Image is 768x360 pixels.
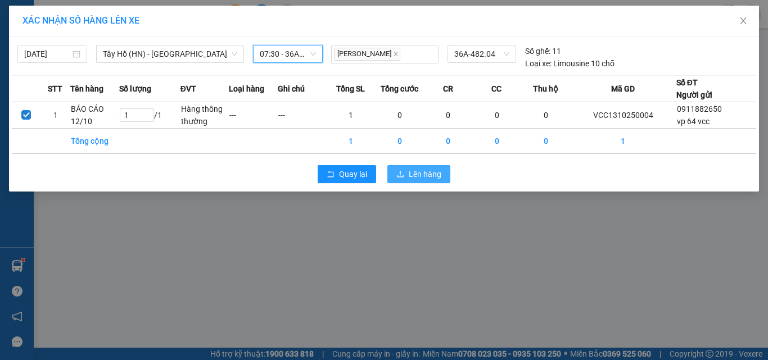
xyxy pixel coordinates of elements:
[339,168,367,180] span: Quay lại
[677,104,722,113] span: 0911882650
[334,48,400,61] span: [PERSON_NAME]
[180,102,229,129] td: Hàng thông thường
[375,102,424,129] td: 0
[318,165,376,183] button: rollbackQuay lại
[327,129,376,154] td: 1
[10,17,63,70] img: logo
[676,76,712,101] div: Số ĐT Người gửi
[327,102,376,129] td: 1
[327,170,335,179] span: rollback
[491,83,502,95] span: CC
[231,51,238,57] span: down
[381,83,418,95] span: Tổng cước
[70,129,119,154] td: Tổng cộng
[375,129,424,154] td: 0
[521,129,570,154] td: 0
[41,102,70,129] td: 1
[229,102,278,129] td: ---
[525,57,552,70] span: Loại xe:
[473,102,522,129] td: 0
[260,45,316,62] span: 07:30 - 36A-482.04
[739,16,748,25] span: close
[48,83,62,95] span: STT
[278,102,327,129] td: ---
[70,83,103,95] span: Tên hàng
[278,83,305,95] span: Ghi chú
[521,102,570,129] td: 0
[443,83,453,95] span: CR
[393,51,399,57] span: close
[105,60,132,68] span: Website
[424,102,473,129] td: 0
[119,83,151,95] span: Số lượng
[424,129,473,154] td: 0
[387,165,450,183] button: uploadLên hàng
[525,57,615,70] div: Limousine 10 chỗ
[79,19,232,31] strong: CÔNG TY TNHH VĨNH QUANG
[180,83,196,95] span: ĐVT
[409,168,441,180] span: Lên hàng
[70,102,119,129] td: BÁO CÁO 12/10
[728,6,759,37] button: Close
[336,83,365,95] span: Tổng SL
[611,83,635,95] span: Mã GD
[525,45,561,57] div: 11
[103,45,237,62] span: Tây Hồ (HN) - Thanh Hóa
[119,102,180,129] td: / 1
[677,117,710,126] span: vp 64 vcc
[105,58,205,69] strong: : [DOMAIN_NAME]
[454,45,509,62] span: 36A-482.04
[229,83,264,95] span: Loại hàng
[570,102,676,129] td: VCC1310250004
[110,33,201,45] strong: PHIẾU GỬI HÀNG
[533,83,558,95] span: Thu hộ
[525,45,550,57] span: Số ghế:
[119,47,192,56] strong: Hotline : 0889 23 23 23
[396,170,404,179] span: upload
[24,48,70,60] input: 13/10/2025
[570,129,676,154] td: 1
[473,129,522,154] td: 0
[22,15,139,26] span: XÁC NHẬN SỐ HÀNG LÊN XE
